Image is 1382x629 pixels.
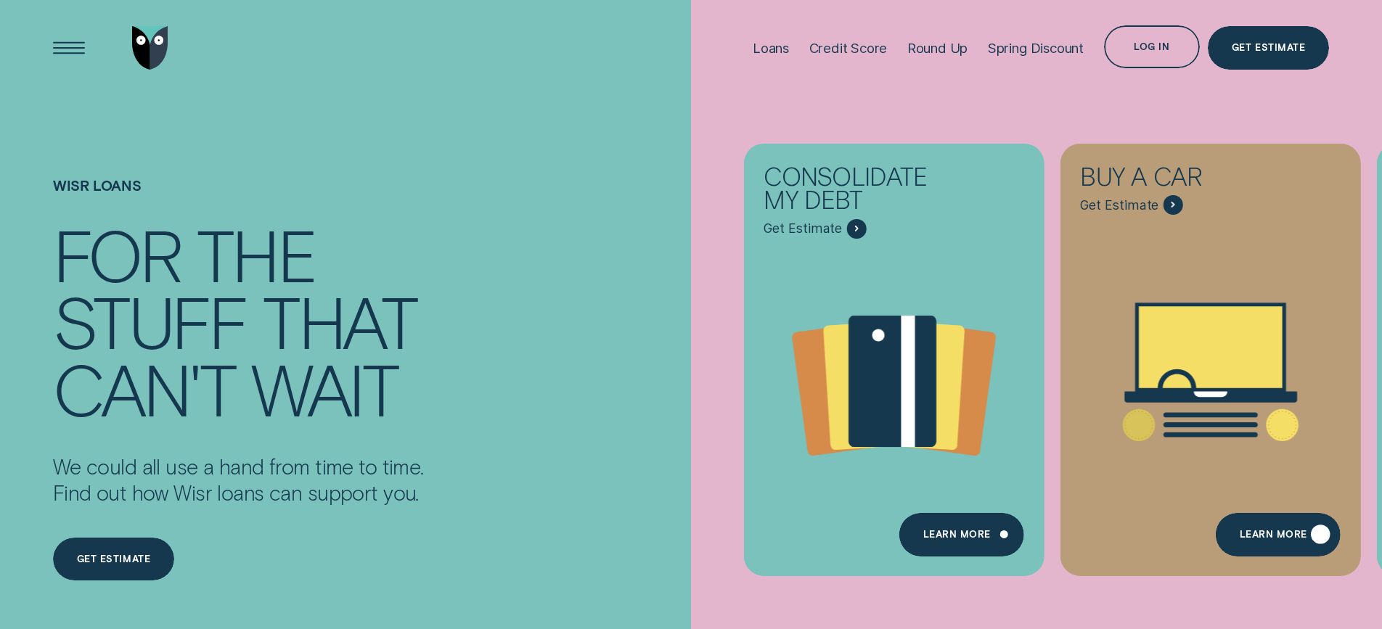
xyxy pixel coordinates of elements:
[251,355,397,422] div: wait
[197,221,316,287] div: the
[53,221,424,422] h4: For the stuff that can't wait
[53,453,424,506] p: We could all use a hand from time to time. Find out how Wisr loans can support you.
[1080,197,1158,213] span: Get Estimate
[53,287,247,354] div: stuff
[47,26,90,69] button: Open Menu
[1080,163,1272,195] div: Buy a car
[1060,144,1361,564] a: Buy a car - Learn more
[907,40,968,57] div: Round Up
[753,40,789,57] div: Loans
[1216,513,1341,556] a: Learn More
[53,221,181,287] div: For
[53,355,235,422] div: can't
[744,144,1044,564] a: Consolidate my debt - Learn more
[53,177,424,221] h1: Wisr loans
[899,513,1025,556] a: Learn more
[764,221,842,237] span: Get Estimate
[809,40,888,57] div: Credit Score
[53,538,174,580] a: Get estimate
[764,163,955,219] div: Consolidate my debt
[263,287,416,354] div: that
[1208,26,1329,69] a: Get Estimate
[988,40,1084,57] div: Spring Discount
[1104,25,1200,68] button: Log in
[132,26,168,69] img: Wisr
